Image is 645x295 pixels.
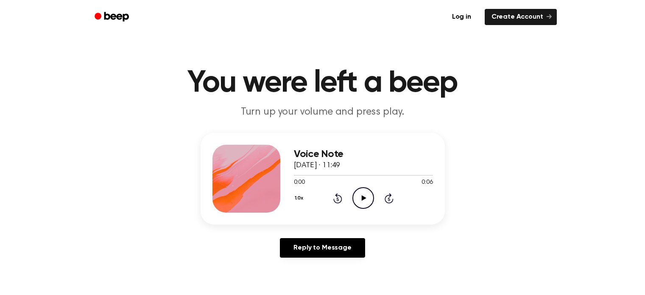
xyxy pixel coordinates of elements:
span: 0:00 [294,178,305,187]
a: Beep [89,9,137,25]
a: Log in [444,7,480,27]
p: Turn up your volume and press play. [160,105,486,119]
h3: Voice Note [294,149,433,160]
button: 1.0x [294,191,307,205]
h1: You were left a beep [106,68,540,98]
span: 0:06 [422,178,433,187]
a: Create Account [485,9,557,25]
a: Reply to Message [280,238,365,258]
span: [DATE] · 11:49 [294,162,341,169]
